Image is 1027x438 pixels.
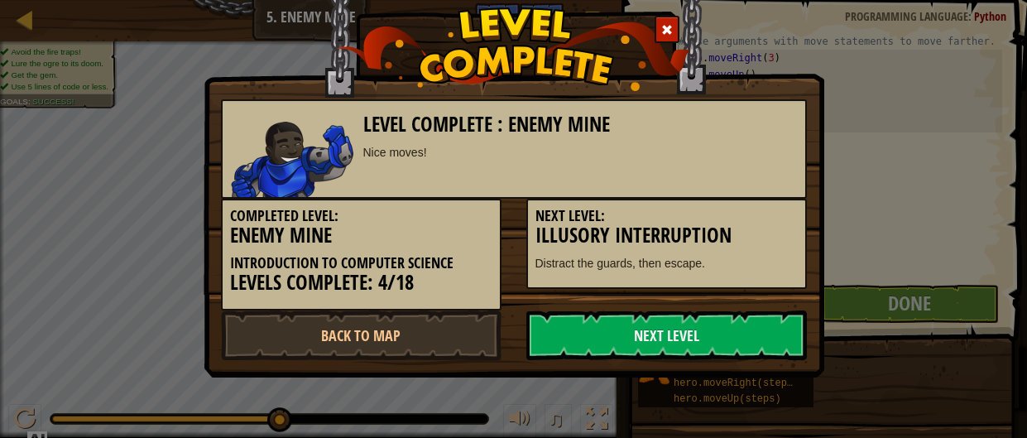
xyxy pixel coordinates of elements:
[230,272,492,294] h3: Levels Complete: 4/18
[363,144,798,161] div: Nice moves!
[363,113,798,136] h3: Level Complete : Enemy Mine
[535,208,798,224] h5: Next Level:
[526,310,807,360] a: Next Level
[231,122,353,197] img: stalwart.png
[535,224,798,247] h3: Illusory Interruption
[221,310,502,360] a: Back to Map
[230,224,492,247] h3: Enemy Mine
[336,7,691,91] img: level_complete.png
[535,255,798,272] p: Distract the guards, then escape.
[230,255,492,272] h5: Introduction to Computer Science
[230,208,492,224] h5: Completed Level:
